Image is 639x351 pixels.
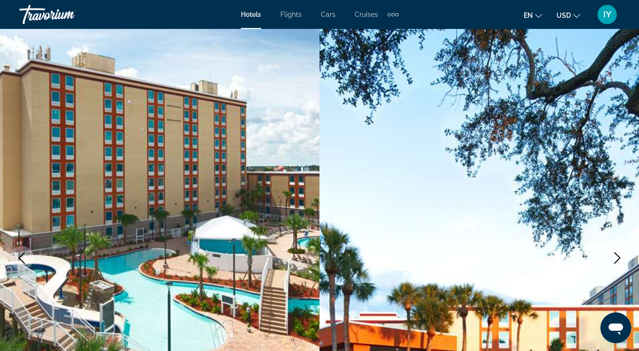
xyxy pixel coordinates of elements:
[556,12,571,19] span: USD
[605,246,629,270] button: Next image
[355,11,378,18] a: Cruises
[321,11,335,18] a: Cars
[280,11,302,18] a: Flights
[556,8,580,22] button: Change currency
[10,246,34,270] button: Previous image
[603,10,611,19] span: IY
[241,11,261,18] a: Hotels
[19,2,116,27] a: Travorium
[524,12,533,19] span: en
[600,312,631,343] iframe: Кнопка запуска окна обмена сообщениями
[524,8,542,22] button: Change language
[388,7,399,22] button: Extra navigation items
[595,4,620,25] button: User Menu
